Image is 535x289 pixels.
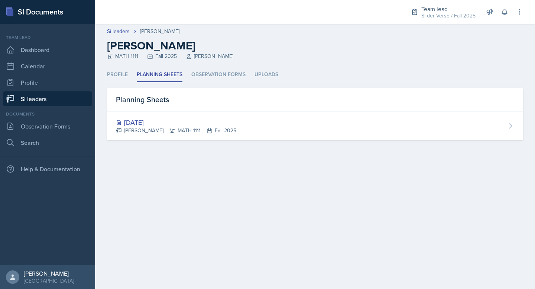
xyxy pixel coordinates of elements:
div: [PERSON_NAME] MATH 1111 Fall 2025 [116,127,236,134]
div: [GEOGRAPHIC_DATA] [24,277,74,285]
li: Planning Sheets [137,68,182,82]
div: SI-der Verse / Fall 2025 [421,12,476,20]
div: Team lead [3,34,92,41]
div: Documents [3,111,92,117]
div: Help & Documentation [3,162,92,176]
a: Dashboard [3,42,92,57]
a: Profile [3,75,92,90]
div: [PERSON_NAME] [140,27,179,35]
a: [DATE] [PERSON_NAME]MATH 1111Fall 2025 [107,111,523,140]
a: Calendar [3,59,92,74]
div: [DATE] [116,117,236,127]
div: Team lead [421,4,476,13]
a: Si leaders [3,91,92,106]
a: Search [3,135,92,150]
div: [PERSON_NAME] [24,270,74,277]
div: MATH 1111 Fall 2025 [PERSON_NAME] [107,52,523,60]
li: Uploads [254,68,278,82]
a: Si leaders [107,27,130,35]
a: Observation Forms [3,119,92,134]
h2: [PERSON_NAME] [107,39,523,52]
li: Profile [107,68,128,82]
li: Observation Forms [191,68,246,82]
div: Planning Sheets [107,88,523,111]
